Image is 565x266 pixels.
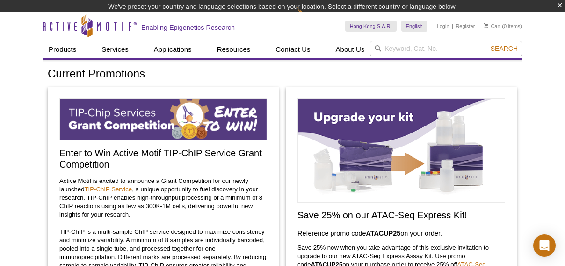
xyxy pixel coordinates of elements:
a: Cart [484,23,500,29]
a: Register [456,23,475,29]
a: TIP-ChIP Service [85,186,132,193]
a: Applications [148,41,197,58]
button: Search [488,44,521,53]
img: Save on ATAC-Seq Express Assay Kit [297,98,505,203]
p: Active Motif is excited to announce a Grant Competition for our newly launched , a unique opportu... [59,177,267,219]
a: Contact Us [270,41,316,58]
li: | [452,21,453,32]
a: English [401,21,427,32]
a: Resources [211,41,256,58]
a: Hong Kong S.A.R. [345,21,397,32]
li: (0 items) [484,21,522,32]
h2: Enabling Epigenetics Research [141,23,235,32]
img: Your Cart [484,23,488,28]
a: Products [43,41,82,58]
h3: Reference promo code on your order. [297,228,505,239]
div: Open Intercom Messenger [533,234,556,257]
span: Search [491,45,518,52]
strong: ATACUP25 [366,230,400,237]
input: Keyword, Cat. No. [370,41,522,56]
a: About Us [330,41,370,58]
h2: Enter to Win Active Motif TIP-ChIP Service Grant Competition [59,147,267,170]
h1: Current Promotions [48,68,517,81]
a: Services [96,41,134,58]
img: Change Here [297,7,322,29]
h2: Save 25% on our ATAC-Seq Express Kit! [297,210,505,221]
a: Login [437,23,449,29]
img: TIP-ChIP Service Grant Competition [59,98,267,140]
